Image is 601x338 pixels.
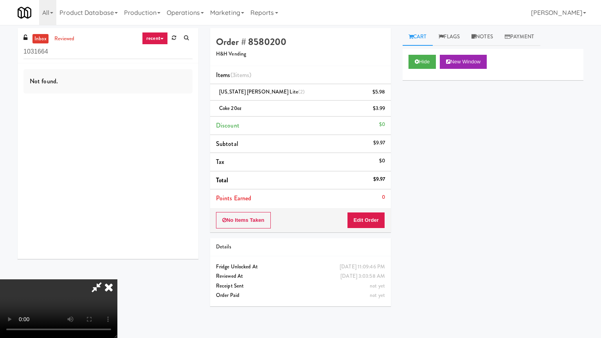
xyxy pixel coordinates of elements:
[347,212,385,228] button: Edit Order
[340,262,385,272] div: [DATE] 11:09:46 PM
[216,271,385,281] div: Reviewed At
[216,157,224,166] span: Tax
[216,176,229,185] span: Total
[236,70,250,79] ng-pluralize: items
[216,70,251,79] span: Items
[372,87,385,97] div: $5.98
[219,88,305,95] span: [US_STATE] [PERSON_NAME] Lite
[219,104,241,112] span: Coke 20oz
[216,51,385,57] h5: H&H Vending
[32,34,49,44] a: inbox
[379,120,385,129] div: $0
[373,174,385,184] div: $9.97
[23,45,193,59] input: Search vision orders
[30,77,58,86] span: Not found.
[373,138,385,148] div: $9.97
[408,55,436,69] button: Hide
[216,262,385,272] div: Fridge Unlocked At
[52,34,77,44] a: reviewed
[298,88,305,95] span: (2)
[216,194,251,203] span: Points Earned
[382,192,385,202] div: 0
[142,32,168,45] a: recent
[373,104,385,113] div: $3.99
[499,28,540,46] a: Payment
[216,139,238,148] span: Subtotal
[379,156,385,166] div: $0
[440,55,487,69] button: New Window
[216,242,385,252] div: Details
[433,28,466,46] a: Flags
[216,121,239,130] span: Discount
[370,291,385,299] span: not yet
[340,271,385,281] div: [DATE] 3:03:58 AM
[370,282,385,289] span: not yet
[216,291,385,300] div: Order Paid
[466,28,499,46] a: Notes
[403,28,433,46] a: Cart
[216,212,271,228] button: No Items Taken
[18,6,31,20] img: Micromart
[216,37,385,47] h4: Order # 8580200
[230,70,252,79] span: (3 )
[216,281,385,291] div: Receipt Sent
